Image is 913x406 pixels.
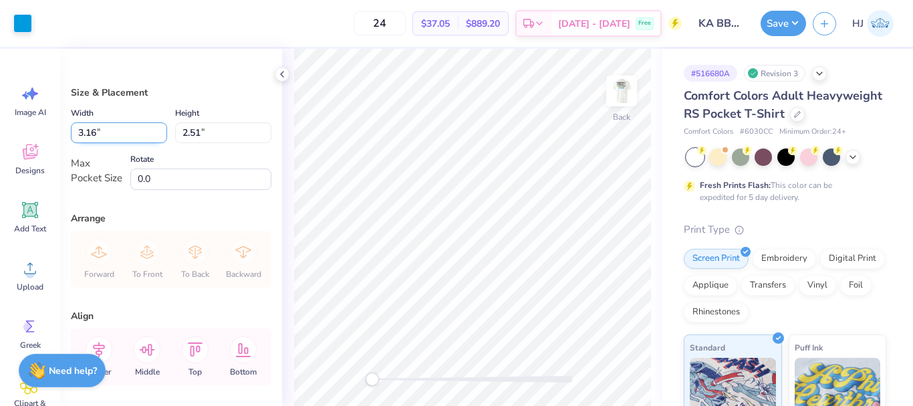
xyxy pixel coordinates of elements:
div: Back [613,111,630,123]
div: # 516680A [684,65,737,82]
span: Comfort Colors [684,126,733,138]
span: $889.20 [466,17,500,31]
div: Screen Print [684,249,749,269]
div: Vinyl [799,276,836,296]
strong: Need help? [49,365,97,377]
span: Puff Ink [795,340,823,354]
div: Max Pocket Size [71,156,122,186]
input: – – [354,11,406,35]
span: Center [88,367,111,377]
span: Image AI [15,107,46,118]
button: Save [761,11,806,36]
img: Hughe Josh Cabanete [867,10,894,37]
span: $37.05 [421,17,450,31]
label: Width [71,105,94,121]
span: # 6030CC [740,126,773,138]
div: Digital Print [820,249,885,269]
span: Standard [690,340,725,354]
span: Designs [15,165,45,176]
div: This color can be expedited for 5 day delivery. [700,179,864,203]
span: Minimum Order: 24 + [779,126,846,138]
div: Size & Placement [71,86,271,100]
input: Untitled Design [688,10,754,37]
div: Embroidery [753,249,816,269]
div: Arrange [71,211,271,225]
strong: Fresh Prints Flash: [700,180,771,191]
span: [DATE] - [DATE] [558,17,630,31]
label: Height [175,105,199,121]
div: Foil [840,276,872,296]
div: Rhinestones [684,302,749,322]
span: HJ [852,16,864,31]
span: Middle [135,367,160,377]
a: HJ [846,10,900,37]
span: Add Text [14,223,46,234]
span: Upload [17,282,43,292]
span: Free [638,19,651,28]
div: Print Type [684,222,886,237]
span: Top [188,367,202,377]
span: Comfort Colors Adult Heavyweight RS Pocket T-Shirt [684,88,882,122]
div: Revision 3 [744,65,805,82]
div: Transfers [741,276,795,296]
span: Bottom [230,367,257,377]
img: Back [608,78,635,104]
label: Rotate [130,151,154,167]
span: Greek [20,340,41,350]
div: Applique [684,276,737,296]
div: Accessibility label [366,373,379,386]
div: Align [71,309,271,323]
